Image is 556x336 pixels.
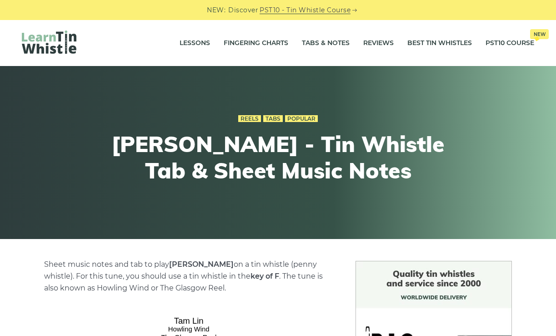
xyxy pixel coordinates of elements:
a: Tabs & Notes [302,32,350,55]
a: Lessons [180,32,210,55]
span: New [530,29,549,39]
p: Sheet music notes and tab to play on a tin whistle (penny whistle). For this tune, you should use... [44,259,334,294]
a: Tabs [263,115,283,122]
a: Reviews [363,32,394,55]
strong: key of F [250,272,279,280]
a: Best Tin Whistles [407,32,472,55]
img: LearnTinWhistle.com [22,31,76,54]
a: PST10 CourseNew [486,32,534,55]
a: Popular [285,115,318,122]
h1: [PERSON_NAME] - Tin Whistle Tab & Sheet Music Notes [111,131,446,183]
a: Fingering Charts [224,32,288,55]
a: Reels [238,115,261,122]
strong: [PERSON_NAME] [169,260,234,269]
